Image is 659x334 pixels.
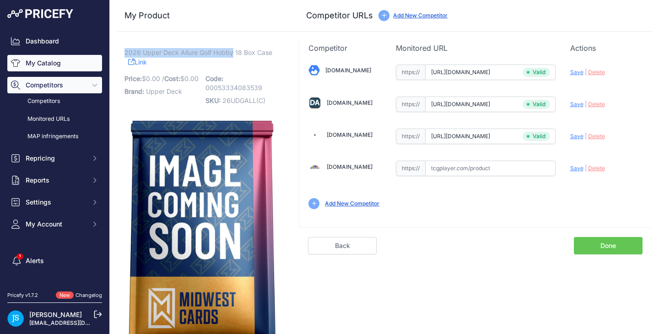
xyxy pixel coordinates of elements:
[396,161,425,176] span: https://
[585,133,587,140] span: |
[205,75,223,82] span: Code:
[7,129,102,145] a: MAP infringements
[124,72,200,85] p: $
[585,69,587,75] span: |
[588,133,605,140] span: Delete
[7,9,73,18] img: Pricefy Logo
[327,131,373,138] a: [DOMAIN_NAME]
[570,165,583,172] span: Save
[396,97,425,112] span: https://
[588,69,605,75] span: Delete
[162,75,199,82] span: / $
[7,93,102,109] a: Competitors
[7,253,102,269] a: Alerts
[184,75,199,82] span: 0.00
[76,292,102,298] a: Changelog
[425,161,556,176] input: tcgplayer.com/product
[570,101,583,108] span: Save
[205,97,221,104] span: SKU:
[124,75,142,82] span: Price:
[306,9,373,22] h3: Competitor URLs
[588,165,605,172] span: Delete
[164,75,180,82] span: Cost:
[124,9,281,22] h3: My Product
[7,77,102,93] button: Competitors
[26,198,86,207] span: Settings
[570,133,583,140] span: Save
[570,69,583,75] span: Save
[7,55,102,71] a: My Catalog
[325,67,371,74] a: [DOMAIN_NAME]
[327,99,373,106] a: [DOMAIN_NAME]
[29,311,82,318] a: [PERSON_NAME]
[7,216,102,232] button: My Account
[325,200,379,207] a: Add New Competitor
[222,97,265,104] span: 26UDGALL(C)
[26,220,86,229] span: My Account
[128,56,147,68] a: Link
[29,319,125,326] a: [EMAIL_ADDRESS][DOMAIN_NAME]
[205,84,262,92] span: 00053334083539
[425,97,556,112] input: dacardworld.com/product
[124,47,272,58] span: 2026 Upper Deck Allure Golf Hobby 18 Box Case
[585,165,587,172] span: |
[308,43,381,54] p: Competitor
[7,33,102,49] a: Dashboard
[124,87,144,95] span: Brand:
[396,65,425,80] span: https://
[7,172,102,189] button: Reports
[56,291,74,299] span: New
[26,154,86,163] span: Repricing
[570,43,643,54] p: Actions
[396,129,425,144] span: https://
[425,129,556,144] input: steelcitycollectibles.com/product
[393,12,448,19] a: Add New Competitor
[396,43,556,54] p: Monitored URL
[585,101,587,108] span: |
[146,87,182,95] span: Upper Deck
[26,176,86,185] span: Reports
[7,194,102,210] button: Settings
[425,65,556,80] input: blowoutcards.com/product
[7,33,102,304] nav: Sidebar
[7,291,38,299] div: Pricefy v1.7.2
[574,237,643,254] a: Done
[308,237,377,254] a: Back
[327,163,373,170] a: [DOMAIN_NAME]
[588,101,605,108] span: Delete
[146,75,160,82] span: 0.00
[26,81,86,90] span: Competitors
[7,111,102,127] a: Monitored URLs
[7,150,102,167] button: Repricing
